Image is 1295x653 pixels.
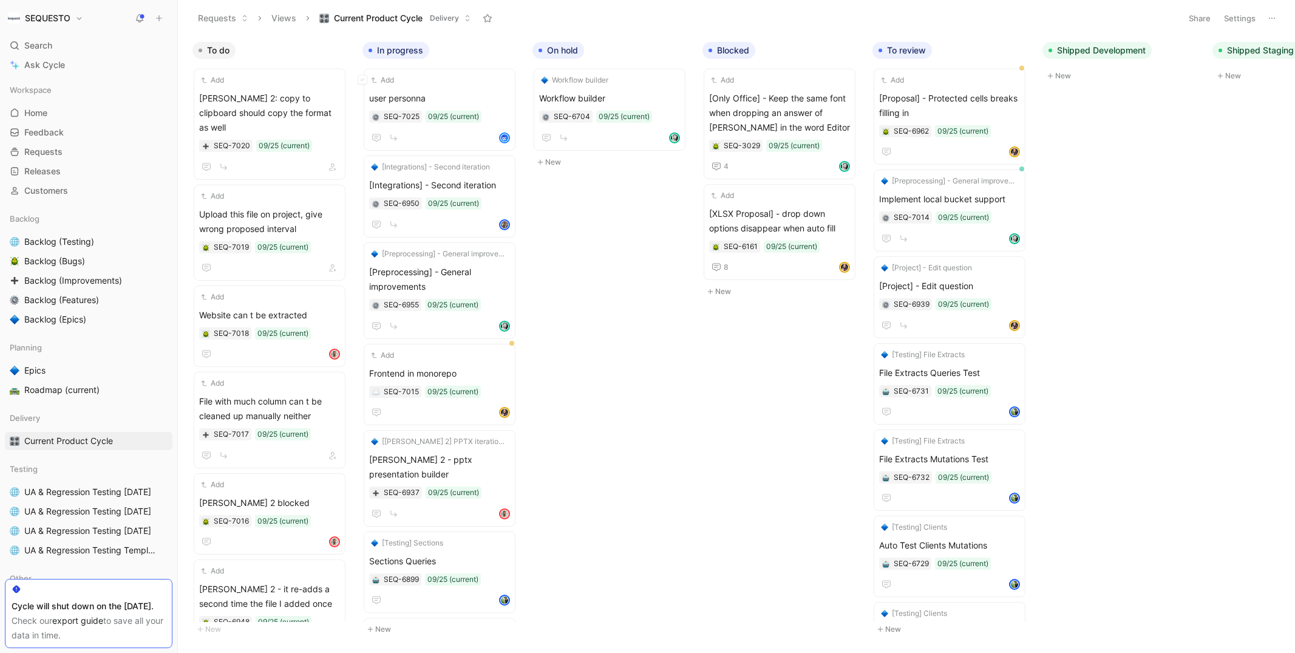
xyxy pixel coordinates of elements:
img: 🔷 [371,539,378,547]
span: [Only Office] - Keep the same font when dropping an answer of [PERSON_NAME] in the word Editor [709,91,850,135]
span: Upload this file on project, give wrong proposed interval [199,207,340,236]
span: Home [24,107,47,119]
span: Search [24,38,52,53]
button: 🌐 [7,524,22,538]
a: 🔷[Preprocessing] - General improvements[Preprocessing] - General improvements09/25 (current)avatar [364,242,515,339]
img: 🔷 [10,366,19,375]
img: 🔷 [10,315,19,324]
a: 🔷Backlog (Epics) [5,310,172,329]
div: 09/25 (current) [428,111,479,123]
span: [Preprocessing] - General improvements [369,265,510,294]
button: Add [199,74,226,86]
img: avatar [670,134,679,142]
span: [[PERSON_NAME] 2] PPTX iteration 2 [382,436,508,448]
span: Feedback [24,126,64,138]
span: Delivery [430,12,459,24]
div: 🤖 [882,473,890,482]
div: ⚙️ [882,300,890,309]
button: 4 [709,159,731,174]
button: 🎛️Current Product CycleDelivery [314,9,477,27]
img: 🪲 [10,256,19,266]
button: New [702,284,863,299]
img: 🤖 [882,561,889,568]
img: ➕ [202,143,209,150]
div: 09/25 (current) [599,111,650,123]
img: 🔷 [541,77,548,84]
a: 🛣️Roadmap (current) [5,381,172,399]
button: 🎛️ [7,434,22,448]
span: To review [887,44,926,56]
button: ⚙️ [7,293,22,307]
button: To review [872,42,932,59]
img: avatar [330,350,339,358]
span: Requests [24,146,63,158]
button: 🪲 [202,243,210,251]
button: Share [1183,10,1216,27]
span: user personna [369,91,510,106]
div: ☁️ [372,388,380,396]
button: 🔷[Project] - Edit question [879,262,974,274]
span: Delivery [10,412,40,424]
div: SEQ-6955 [384,299,419,311]
span: [Project] - Edit question [879,279,1020,293]
img: 🌐 [10,237,19,247]
a: 🔷[Testing] SectionsSections Queries09/25 (current)avatar [364,532,515,613]
span: Ask Cycle [24,58,65,72]
button: ⚙️ [882,213,890,222]
span: [PERSON_NAME] 2 blocked [199,496,340,510]
img: 🌐 [10,487,19,497]
img: ⚙️ [10,295,19,305]
button: ⚙️ [372,112,380,121]
div: ➕ [202,430,210,439]
div: SEQ-6962 [894,125,929,137]
div: Planning🔷Epics🛣️Roadmap (current) [5,338,172,399]
div: Backlog [5,210,172,228]
a: AddFrontend in monorepo09/25 (current)avatar [364,344,515,425]
a: Feedback [5,123,172,142]
div: 09/25 (current) [257,241,308,253]
button: 🔷 [7,312,22,327]
a: ⚙️Backlog (Features) [5,291,172,309]
div: 09/25 (current) [769,140,820,152]
div: 09/25 (current) [257,327,308,340]
a: Add[Only Office] - Keep the same font when dropping an answer of [PERSON_NAME] in the word Editor... [704,69,855,179]
button: ⚙️ [372,199,380,208]
button: Add [199,377,226,389]
a: 🌐UA & Regression Testing [DATE] [5,483,172,501]
img: 🤖 [882,388,889,395]
img: 🔷 [881,524,888,531]
img: 🪲 [882,128,889,135]
div: ➕ [372,488,380,497]
img: ➕ [202,431,209,439]
span: Customers [24,185,68,197]
span: [Integrations] - Second iteration [369,178,510,193]
div: 09/25 (current) [938,298,989,310]
button: ⚙️ [372,301,380,309]
a: Requests [5,143,172,161]
a: 🌐UA & Regression Testing [DATE] [5,522,172,540]
div: 09/25 (current) [427,299,478,311]
button: 🌐 [7,543,22,558]
img: avatar [1010,408,1019,416]
span: Blocked [717,44,749,56]
button: ➕ [202,142,210,150]
div: 09/25 (current) [937,385,988,397]
span: Current Product Cycle [334,12,423,24]
img: 🛣️ [10,385,19,395]
button: 8 [709,260,731,275]
span: Releases [24,165,61,177]
button: 🪲 [712,142,720,150]
div: 09/25 (current) [428,197,479,210]
span: Backlog (Epics) [24,313,86,326]
span: Website can t be extracted [199,308,340,323]
span: In progress [377,44,423,56]
span: [Proposal] - Protected cells breaks filling in [879,91,1020,120]
span: Backlog (Bugs) [24,255,85,267]
button: Shipped Development [1042,42,1152,59]
img: 🪲 [712,143,719,150]
span: Backlog (Testing) [24,236,94,248]
div: SEQ-7016 [214,515,249,527]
